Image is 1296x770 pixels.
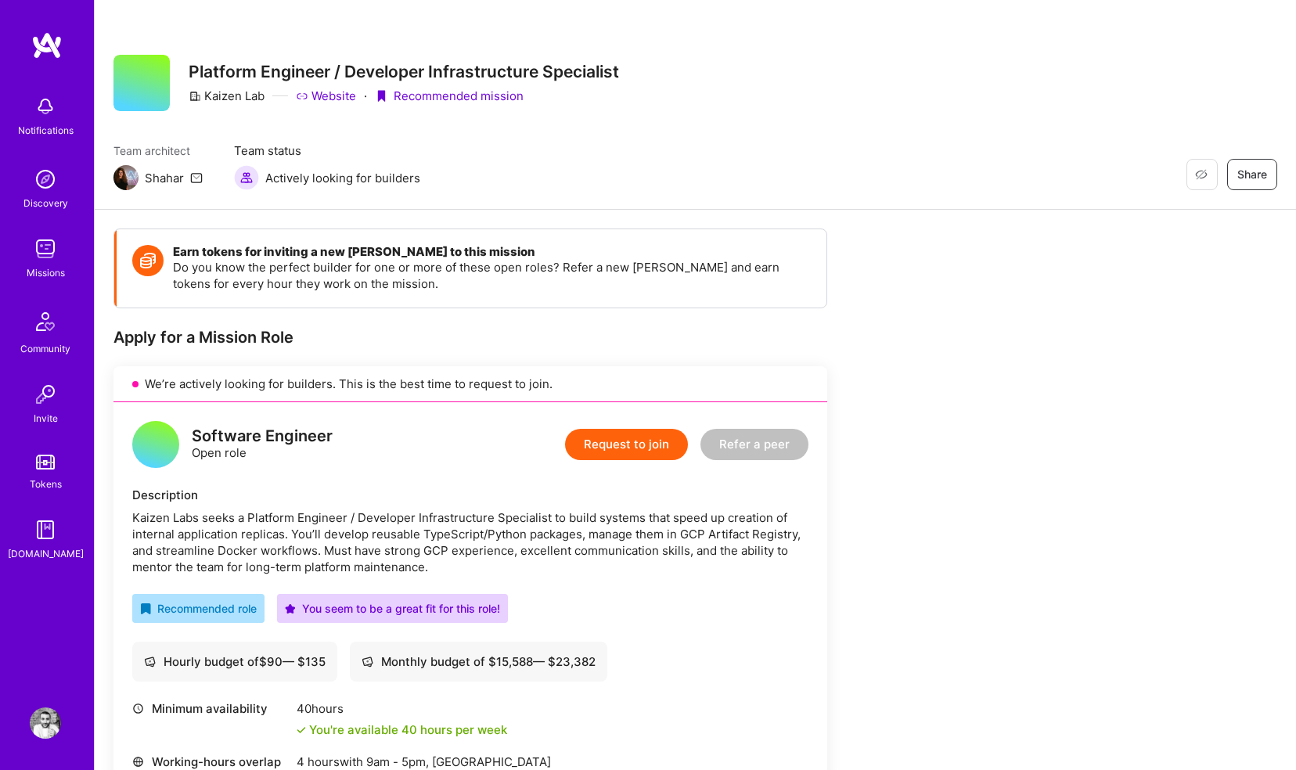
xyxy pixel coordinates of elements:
[362,656,373,667] i: icon Cash
[145,170,184,186] div: Shahar
[30,476,62,492] div: Tokens
[364,88,367,104] div: ·
[30,707,61,739] img: User Avatar
[132,756,144,768] i: icon World
[34,410,58,426] div: Invite
[144,653,326,670] div: Hourly budget of $ 90 — $ 135
[30,379,61,410] img: Invite
[31,31,63,59] img: logo
[700,429,808,460] button: Refer a peer
[362,653,596,670] div: Monthly budget of $ 15,588 — $ 23,382
[192,428,333,461] div: Open role
[565,429,688,460] button: Request to join
[36,455,55,470] img: tokens
[30,233,61,264] img: teamwork
[20,340,70,357] div: Community
[113,366,827,402] div: We’re actively looking for builders. This is the best time to request to join.
[296,88,356,104] a: Website
[23,195,68,211] div: Discovery
[297,700,507,717] div: 40 hours
[132,754,289,770] div: Working-hours overlap
[297,754,733,770] div: 4 hours with [GEOGRAPHIC_DATA]
[132,509,808,575] div: Kaizen Labs seeks a Platform Engineer / Developer Infrastructure Specialist to build systems that...
[18,122,74,139] div: Notifications
[30,91,61,122] img: bell
[132,487,808,503] div: Description
[140,600,257,617] div: Recommended role
[189,90,201,103] i: icon CompanyGray
[173,245,811,259] h4: Earn tokens for inviting a new [PERSON_NAME] to this mission
[1227,159,1277,190] button: Share
[26,707,65,739] a: User Avatar
[363,754,432,769] span: 9am - 5pm ,
[1195,168,1208,181] i: icon EyeClosed
[132,245,164,276] img: Token icon
[265,170,420,186] span: Actively looking for builders
[113,327,827,347] div: Apply for a Mission Role
[375,90,387,103] i: icon PurpleRibbon
[30,514,61,545] img: guide book
[192,428,333,444] div: Software Engineer
[234,142,420,159] span: Team status
[27,264,65,281] div: Missions
[140,603,151,614] i: icon RecommendedBadge
[189,62,619,81] h3: Platform Engineer / Developer Infrastructure Specialist
[8,545,84,562] div: [DOMAIN_NAME]
[173,259,811,292] p: Do you know the perfect builder for one or more of these open roles? Refer a new [PERSON_NAME] an...
[132,700,289,717] div: Minimum availability
[285,603,296,614] i: icon PurpleStar
[234,165,259,190] img: Actively looking for builders
[297,721,507,738] div: You're available 40 hours per week
[375,88,524,104] div: Recommended mission
[113,142,203,159] span: Team architect
[189,88,265,104] div: Kaizen Lab
[1237,167,1267,182] span: Share
[285,600,500,617] div: You seem to be a great fit for this role!
[190,171,203,184] i: icon Mail
[113,165,139,190] img: Team Architect
[144,656,156,667] i: icon Cash
[27,303,64,340] img: Community
[132,703,144,714] i: icon Clock
[297,725,306,735] i: icon Check
[30,164,61,195] img: discovery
